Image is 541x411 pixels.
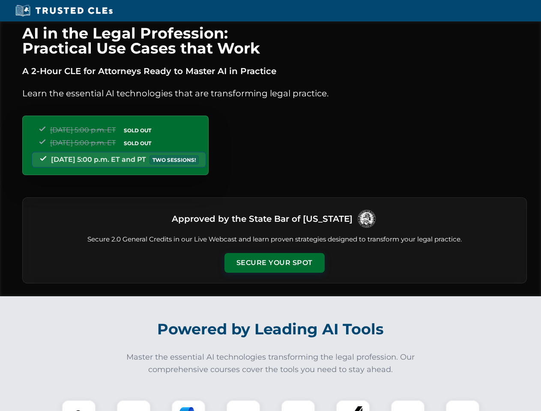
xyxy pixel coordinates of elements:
p: A 2-Hour CLE for Attorneys Ready to Master AI in Practice [22,64,527,78]
h1: AI in the Legal Profession: Practical Use Cases that Work [22,26,527,56]
span: SOLD OUT [121,139,154,148]
img: Logo [356,208,377,229]
p: Learn the essential AI technologies that are transforming legal practice. [22,86,527,100]
p: Secure 2.0 General Credits in our Live Webcast and learn proven strategies designed to transform ... [33,235,516,244]
p: Master the essential AI technologies transforming the legal profession. Our comprehensive courses... [121,351,421,376]
img: Trusted CLEs [13,4,115,17]
h2: Powered by Leading AI Tools [33,314,508,344]
button: Secure Your Spot [224,253,325,273]
span: [DATE] 5:00 p.m. ET [50,126,116,134]
span: SOLD OUT [121,126,154,135]
h3: Approved by the State Bar of [US_STATE] [172,211,353,226]
span: [DATE] 5:00 p.m. ET [50,139,116,147]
